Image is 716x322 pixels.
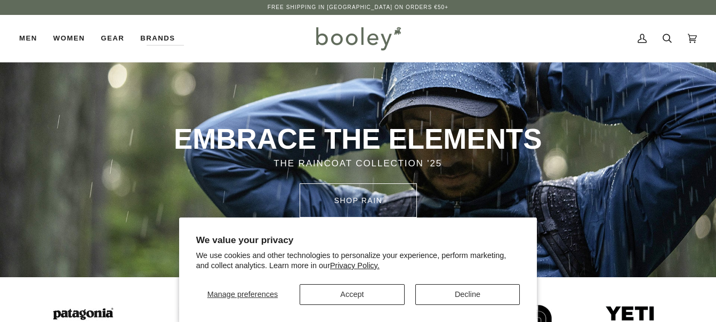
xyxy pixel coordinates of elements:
[268,3,448,12] p: Free Shipping in [GEOGRAPHIC_DATA] on Orders €50+
[300,284,405,305] button: Accept
[140,33,175,44] span: Brands
[53,33,85,44] span: Women
[196,251,520,271] p: We use cookies and other technologies to personalize your experience, perform marketing, and coll...
[415,284,520,305] button: Decline
[101,33,124,44] span: Gear
[150,157,565,171] p: THE RAINCOAT COLLECTION '25
[19,15,45,62] a: Men
[311,23,405,54] img: Booley
[330,261,380,270] a: Privacy Policy.
[196,235,520,246] h2: We value your privacy
[93,15,132,62] a: Gear
[300,183,417,218] a: SHOP rain
[207,290,278,299] span: Manage preferences
[150,122,565,157] p: EMBRACE THE ELEMENTS
[132,15,183,62] a: Brands
[196,284,289,305] button: Manage preferences
[45,15,93,62] a: Women
[19,33,37,44] span: Men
